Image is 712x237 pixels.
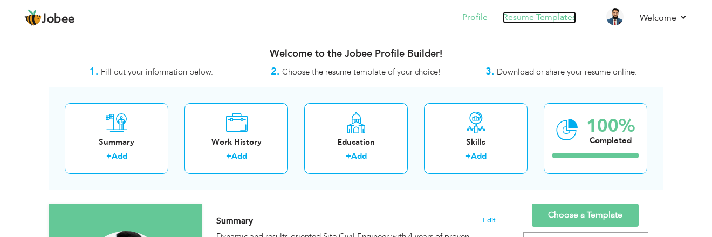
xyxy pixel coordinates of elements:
a: Jobee [24,9,75,26]
span: Summary [216,215,253,227]
a: Add [351,151,367,161]
span: Choose the resume template of your choice! [282,66,441,77]
span: Jobee [42,13,75,25]
strong: 1. [90,65,98,78]
img: jobee.io [24,9,42,26]
a: Add [231,151,247,161]
a: Resume Templates [503,11,576,24]
div: 100% [586,117,635,135]
span: Fill out your information below. [101,66,213,77]
label: + [226,151,231,162]
div: Completed [586,135,635,146]
div: Education [313,137,399,148]
div: Summary [73,137,160,148]
h4: Adding a summary is a quick and easy way to highlight your experience and interests. [216,215,496,226]
label: + [465,151,471,162]
strong: 3. [485,65,494,78]
strong: 2. [271,65,279,78]
img: Profile Img [606,8,624,25]
span: Edit [483,216,496,224]
label: + [106,151,112,162]
h3: Welcome to the Jobee Profile Builder! [49,49,663,59]
a: Profile [462,11,488,24]
span: Download or share your resume online. [497,66,637,77]
a: Add [471,151,487,161]
a: Add [112,151,127,161]
div: Skills [433,137,519,148]
label: + [346,151,351,162]
div: Work History [193,137,279,148]
a: Welcome [640,11,688,24]
a: Choose a Template [532,204,639,227]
